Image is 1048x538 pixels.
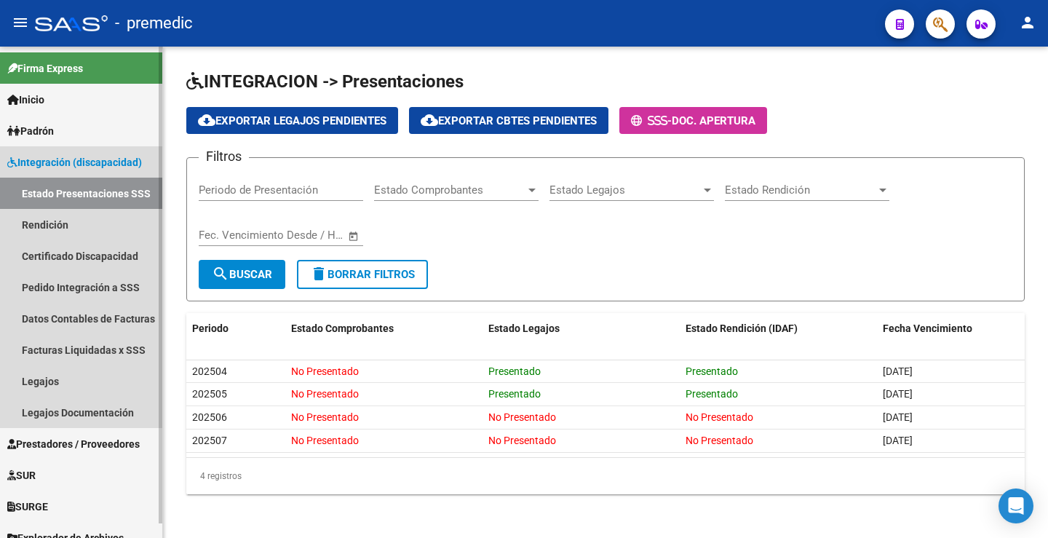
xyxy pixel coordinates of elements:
[192,411,227,423] span: 202506
[488,411,556,423] span: No Presentado
[291,323,394,334] span: Estado Comprobantes
[199,229,258,242] input: Fecha inicio
[725,183,876,197] span: Estado Rendición
[271,229,341,242] input: Fecha fin
[999,488,1033,523] div: Open Intercom Messenger
[686,411,753,423] span: No Presentado
[192,388,227,400] span: 202505
[883,365,913,377] span: [DATE]
[198,111,215,129] mat-icon: cloud_download
[7,499,48,515] span: SURGE
[549,183,701,197] span: Estado Legajos
[212,268,272,281] span: Buscar
[186,71,464,92] span: INTEGRACION -> Presentaciones
[192,365,227,377] span: 202504
[686,388,738,400] span: Presentado
[680,313,877,344] datatable-header-cell: Estado Rendición (IDAF)
[488,388,541,400] span: Presentado
[409,107,608,134] button: Exportar Cbtes Pendientes
[7,436,140,452] span: Prestadores / Proveedores
[483,313,680,344] datatable-header-cell: Estado Legajos
[686,365,738,377] span: Presentado
[883,411,913,423] span: [DATE]
[198,114,386,127] span: Exportar Legajos Pendientes
[7,123,54,139] span: Padrón
[488,435,556,446] span: No Presentado
[310,265,327,282] mat-icon: delete
[488,365,541,377] span: Presentado
[285,313,483,344] datatable-header-cell: Estado Comprobantes
[291,388,359,400] span: No Presentado
[883,435,913,446] span: [DATE]
[212,265,229,282] mat-icon: search
[186,313,285,344] datatable-header-cell: Periodo
[192,323,229,334] span: Periodo
[7,154,142,170] span: Integración (discapacidad)
[291,411,359,423] span: No Presentado
[7,92,44,108] span: Inicio
[7,467,36,483] span: SUR
[199,146,249,167] h3: Filtros
[374,183,525,197] span: Estado Comprobantes
[619,107,767,134] button: -Doc. Apertura
[291,435,359,446] span: No Presentado
[115,7,193,39] span: - premedic
[686,323,798,334] span: Estado Rendición (IDAF)
[310,268,415,281] span: Borrar Filtros
[686,435,753,446] span: No Presentado
[631,114,672,127] span: -
[421,111,438,129] mat-icon: cloud_download
[883,323,972,334] span: Fecha Vencimiento
[186,458,1025,494] div: 4 registros
[7,60,83,76] span: Firma Express
[672,114,755,127] span: Doc. Apertura
[291,365,359,377] span: No Presentado
[199,260,285,289] button: Buscar
[186,107,398,134] button: Exportar Legajos Pendientes
[12,14,29,31] mat-icon: menu
[1019,14,1036,31] mat-icon: person
[346,228,362,245] button: Open calendar
[883,388,913,400] span: [DATE]
[297,260,428,289] button: Borrar Filtros
[192,435,227,446] span: 202507
[421,114,597,127] span: Exportar Cbtes Pendientes
[488,323,560,334] span: Estado Legajos
[877,313,1025,344] datatable-header-cell: Fecha Vencimiento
